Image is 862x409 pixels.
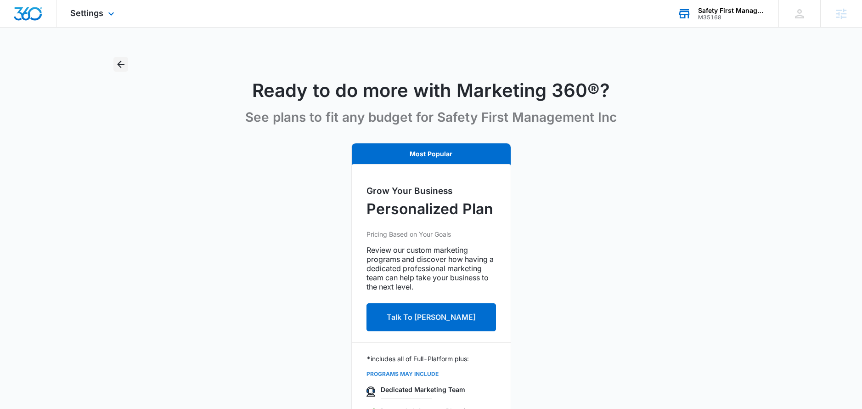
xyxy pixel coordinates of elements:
p: PROGRAMS MAY INCLUDE [366,370,496,378]
p: *includes all of Full-Platform plus: [366,354,496,364]
h1: Ready to do more with Marketing 360®? [252,79,610,102]
button: Talk To [PERSON_NAME] [366,303,496,331]
img: icon-specialist.svg [366,386,375,397]
div: account name [698,7,765,14]
span: Settings [70,8,103,18]
p: Personalized Plan [366,198,493,220]
div: account id [698,14,765,21]
p: Pricing Based on Your Goals [366,229,496,239]
h5: Grow Your Business [366,185,496,198]
p: Most Popular [366,149,496,159]
p: See plans to fit any budget for Safety First Management Inc [245,109,617,125]
p: Dedicated Marketing Team [381,385,496,394]
p: Review our custom marketing programs and discover how having a dedicated professional marketing t... [366,245,496,291]
button: Back [113,57,128,72]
